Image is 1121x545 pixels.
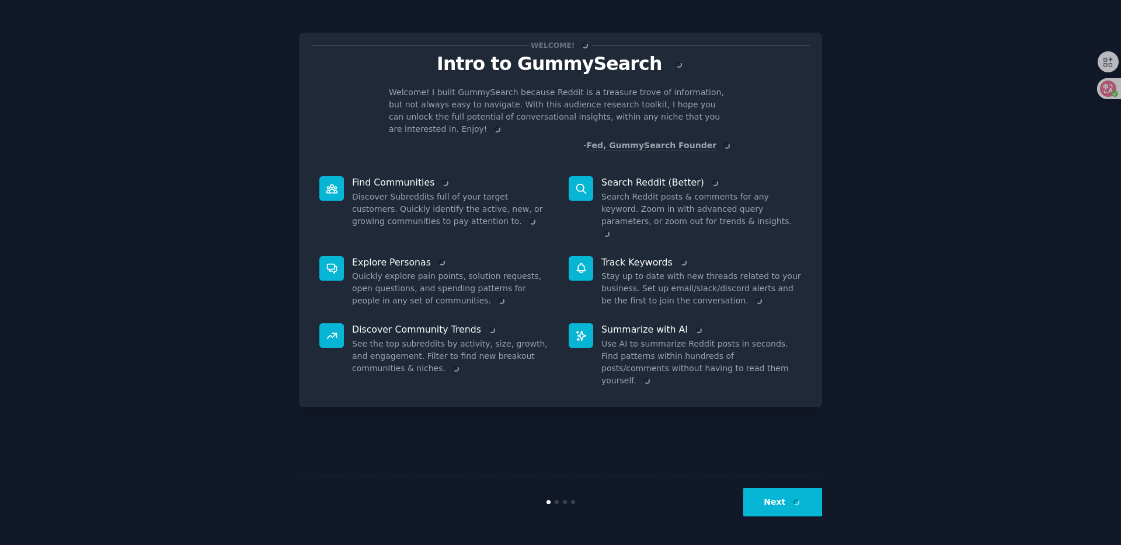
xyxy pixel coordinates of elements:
[529,39,593,51] span: Welcome!
[389,86,732,135] p: Welcome! I built GummySearch because Reddit is a treasure trove of information, but not always ea...
[352,270,552,307] dd: Quickly explore pain points, solution requests, open questions, and spending patterns for people ...
[352,323,552,336] p: Discover Community Trends
[601,338,802,387] dd: Use AI to summarize Reddit posts in seconds. Find patterns within hundreds of posts/comments with...
[601,176,802,188] p: Search Reddit (Better)
[352,338,552,375] dd: See the top subreddits by activity, size, growth, and engagement. Filter to find new breakout com...
[601,191,802,240] dd: Search Reddit posts & comments for any keyword. Zoom in with advanced query parameters, or zoom o...
[584,139,732,152] div: -
[601,256,802,268] p: Track Keywords
[352,256,552,268] p: Explore Personas
[601,323,802,336] p: Summarize with AI
[743,488,822,516] button: Next
[352,176,552,188] p: Find Communities
[601,270,802,307] dd: Stay up to date with new threads related to your business. Set up email/slack/discord alerts and ...
[352,191,552,228] dd: Discover Subreddits full of your target customers. Quickly identify the active, new, or growing c...
[311,54,810,74] p: Intro to GummySearch
[587,141,717,151] a: Fed, GummySearch Founder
